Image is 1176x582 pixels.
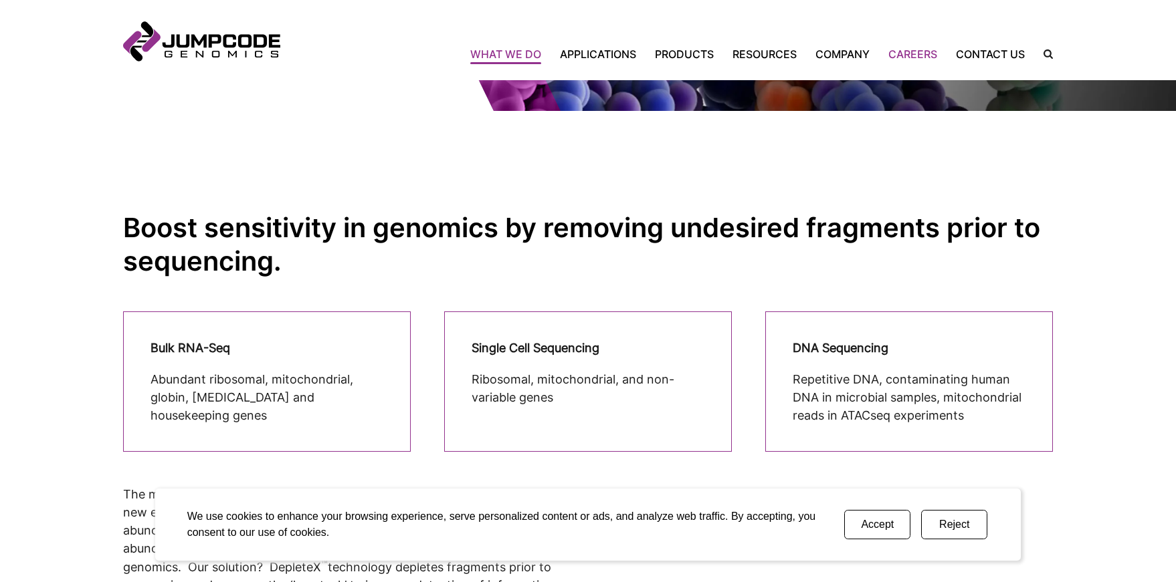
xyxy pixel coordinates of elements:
strong: Boost sensitivity in genomics by removing undesired fragments prior to sequencing. [123,211,1040,277]
strong: DNA Sequencing [793,341,888,355]
strong: Single Cell Sequencing [472,341,599,355]
label: Search the site. [1034,49,1053,59]
a: Company [806,46,879,62]
a: Resources [723,46,806,62]
p: Abundant ribosomal, mitochondrial, globin, [MEDICAL_DATA] and housekeeping genes [151,370,383,424]
button: Reject [921,510,987,539]
span: We use cookies to enhance your browsing experience, serve personalized content or ads, and analyz... [187,511,816,538]
a: Contact Us [947,46,1034,62]
sup: ™ [321,559,328,569]
p: Ribosomal, mitochondrial, and non-variable genes [472,370,704,406]
button: Accept [844,510,910,539]
strong: Bulk RNA-Seq [151,341,230,355]
a: Applications [551,46,646,62]
p: Repetitive DNA, contaminating human DNA in microbial samples, mitochondrial reads in ATACseq expe... [793,370,1025,424]
nav: Primary Navigation [280,46,1034,62]
a: What We Do [470,46,551,62]
a: Products [646,46,723,62]
a: Careers [879,46,947,62]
